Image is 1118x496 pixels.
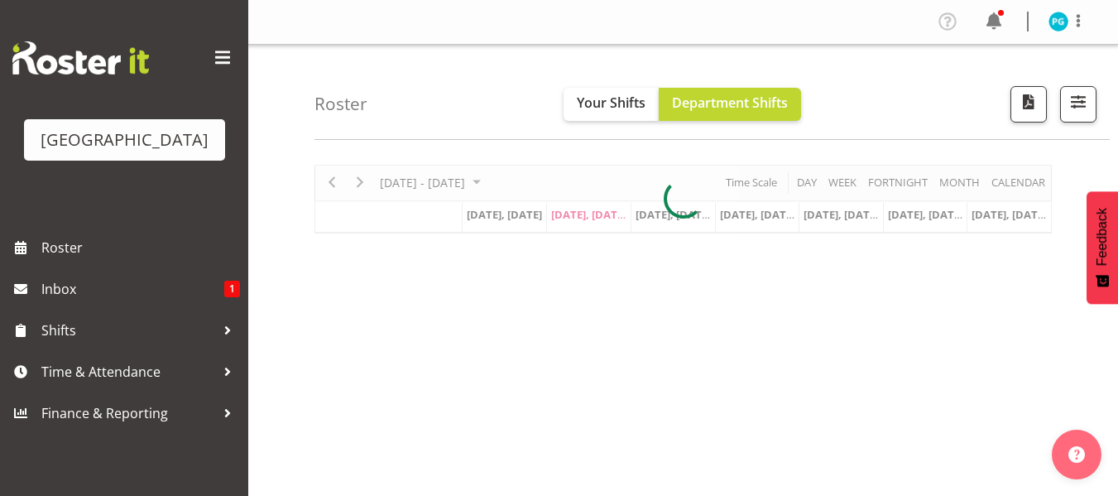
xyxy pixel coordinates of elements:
[41,277,224,301] span: Inbox
[1068,446,1085,463] img: help-xxl-2.png
[41,318,215,343] span: Shifts
[672,94,788,112] span: Department Shifts
[41,359,215,384] span: Time & Attendance
[564,88,659,121] button: Your Shifts
[577,94,645,112] span: Your Shifts
[1060,86,1096,123] button: Filter Shifts
[1087,191,1118,304] button: Feedback - Show survey
[41,401,215,426] span: Finance & Reporting
[1095,208,1110,266] span: Feedback
[659,88,801,121] button: Department Shifts
[224,281,240,297] span: 1
[1048,12,1068,31] img: phoenix-gutteridge10910.jpg
[12,41,149,75] img: Rosterit website logo
[41,235,240,260] span: Roster
[41,128,209,152] div: [GEOGRAPHIC_DATA]
[1010,86,1047,123] button: Download a PDF of the roster according to the set date range.
[314,94,367,113] h4: Roster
